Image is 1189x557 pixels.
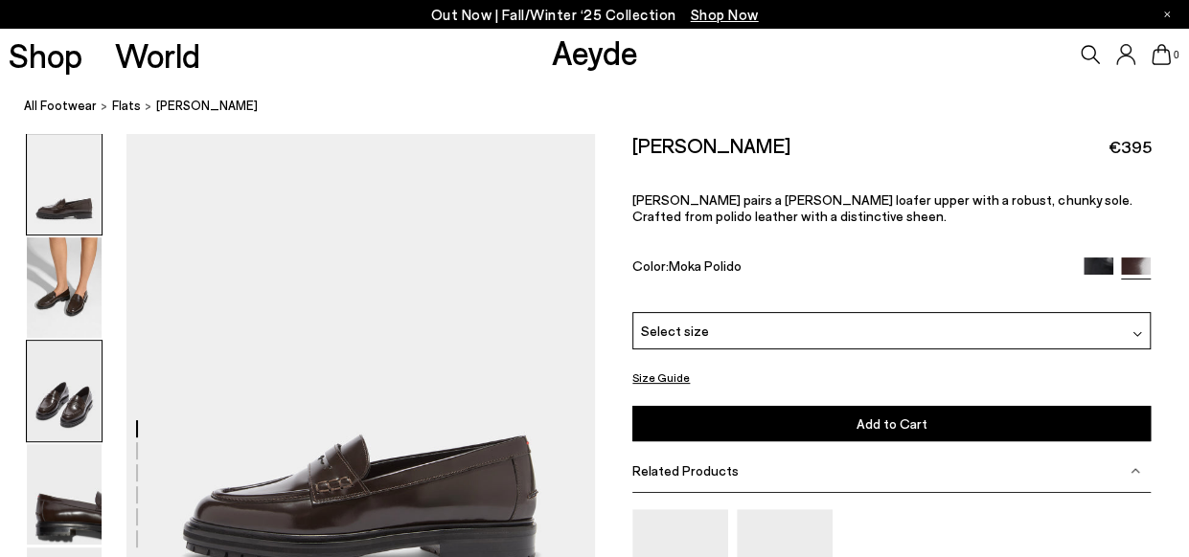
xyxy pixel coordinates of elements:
[632,257,1066,279] div: Color:
[431,3,759,27] p: Out Now | Fall/Winter ‘25 Collection
[641,321,709,341] span: Select size
[632,133,790,157] h2: [PERSON_NAME]
[691,6,759,23] span: Navigate to /collections/new-in
[115,38,200,72] a: World
[24,96,97,116] a: All Footwear
[1131,466,1140,476] img: svg%3E
[632,366,690,390] button: Size Guide
[1152,44,1171,65] a: 0
[669,257,742,274] span: Moka Polido
[551,32,637,72] a: Aeyde
[27,444,102,545] img: Leon Loafers - Image 4
[112,98,141,113] span: flats
[24,80,1189,133] nav: breadcrumb
[27,134,102,234] img: Leon Loafers - Image 1
[27,341,102,441] img: Leon Loafers - Image 3
[27,237,102,338] img: Leon Loafers - Image 2
[1132,329,1142,339] img: svg%3E
[632,406,1151,441] button: Add to Cart
[112,96,141,116] a: flats
[9,38,82,72] a: Shop
[1171,50,1180,60] span: 0
[632,191,1151,224] p: [PERSON_NAME] pairs a [PERSON_NAME] loafer upper with a robust, chunky sole. Crafted from polido ...
[632,462,739,479] span: Related Products
[156,96,258,116] span: [PERSON_NAME]
[1108,135,1151,159] span: €395
[857,415,927,432] span: Add to Cart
